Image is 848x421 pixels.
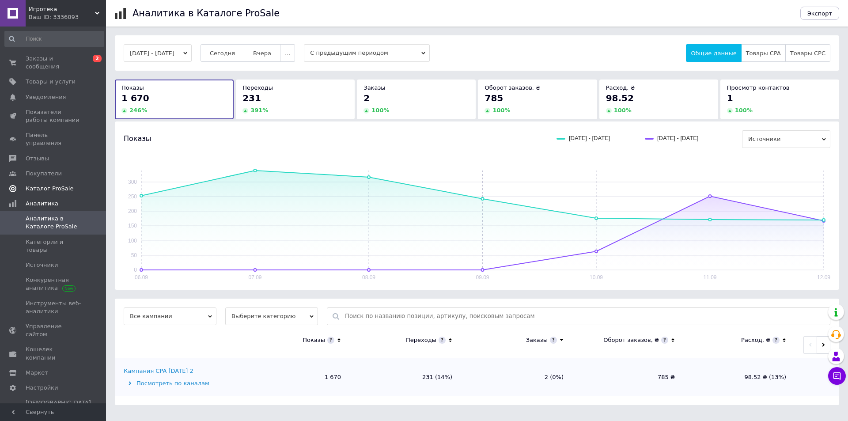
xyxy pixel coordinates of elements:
[741,336,770,344] div: Расход, ₴
[345,308,825,325] input: Поиск по названию позиции, артикулу, поисковым запросам
[26,261,58,269] span: Источники
[303,336,325,344] div: Показы
[26,131,82,147] span: Панель управления
[124,367,193,375] div: Кампания CPA [DATE] 2
[800,7,839,20] button: Экспорт
[248,274,261,281] text: 07.09
[134,267,137,273] text: 0
[350,358,461,396] td: 231 (14%)
[572,358,684,396] td: 785 ₴
[526,336,548,344] div: Заказы
[828,367,846,385] button: Чат с покупателем
[492,107,510,114] span: 100 %
[135,274,148,281] text: 06.09
[26,185,73,193] span: Каталог ProSale
[735,107,753,114] span: 100 %
[128,179,137,185] text: 300
[26,215,82,231] span: Аналитика в Каталоге ProSale
[129,107,147,114] span: 246 %
[128,238,137,244] text: 100
[727,93,733,103] span: 1
[476,274,489,281] text: 09.09
[128,208,137,214] text: 200
[703,274,716,281] text: 11.09
[131,252,137,258] text: 50
[684,358,795,396] td: 98.52 ₴ (13%)
[124,44,192,62] button: [DATE] - [DATE]
[741,44,786,62] button: Товары CPA
[124,134,151,144] span: Показы
[132,8,280,19] h1: Аналитика в Каталоге ProSale
[285,50,290,57] span: ...
[363,84,385,91] span: Заказы
[26,369,48,377] span: Маркет
[210,50,235,57] span: Сегодня
[93,55,102,62] span: 2
[242,84,273,91] span: Переходы
[727,84,790,91] span: Просмотр контактов
[280,44,295,62] button: ...
[742,130,830,148] span: Источники
[785,44,830,62] button: Товары CPC
[29,5,95,13] span: Игротека
[614,107,632,114] span: 100 %
[362,274,375,281] text: 08.09
[242,93,261,103] span: 231
[26,238,82,254] span: Категории и товары
[29,13,106,21] div: Ваш ID: 3336093
[485,93,503,103] span: 785
[121,84,144,91] span: Показы
[26,300,82,315] span: Инструменты веб-аналитики
[26,384,58,392] span: Настройки
[4,31,104,47] input: Поиск
[363,93,370,103] span: 2
[606,84,635,91] span: Расход, ₴
[26,55,82,71] span: Заказы и сообщения
[606,93,634,103] span: 98.52
[244,44,280,62] button: Вчера
[371,107,389,114] span: 100 %
[304,44,430,62] span: С предыдущим периодом
[807,10,832,17] span: Экспорт
[603,336,659,344] div: Оборот заказов, ₴
[746,50,781,57] span: Товары CPA
[26,170,62,178] span: Покупатели
[128,193,137,200] text: 250
[238,358,350,396] td: 1 670
[817,274,830,281] text: 12.09
[26,345,82,361] span: Кошелек компании
[128,223,137,229] text: 150
[590,274,603,281] text: 10.09
[121,93,149,103] span: 1 670
[26,155,49,163] span: Отзывы
[461,358,572,396] td: 2 (0%)
[406,336,436,344] div: Переходы
[485,84,540,91] span: Оборот заказов, ₴
[26,93,66,101] span: Уведомления
[201,44,244,62] button: Сегодня
[790,50,825,57] span: Товары CPC
[26,200,58,208] span: Аналитика
[26,78,76,86] span: Товары и услуги
[124,379,236,387] div: Посмотреть по каналам
[691,50,736,57] span: Общие данные
[225,307,318,325] span: Выберите категорию
[250,107,268,114] span: 391 %
[26,276,82,292] span: Конкурентная аналитика
[124,307,216,325] span: Все кампании
[26,322,82,338] span: Управление сайтом
[253,50,271,57] span: Вчера
[26,108,82,124] span: Показатели работы компании
[686,44,741,62] button: Общие данные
